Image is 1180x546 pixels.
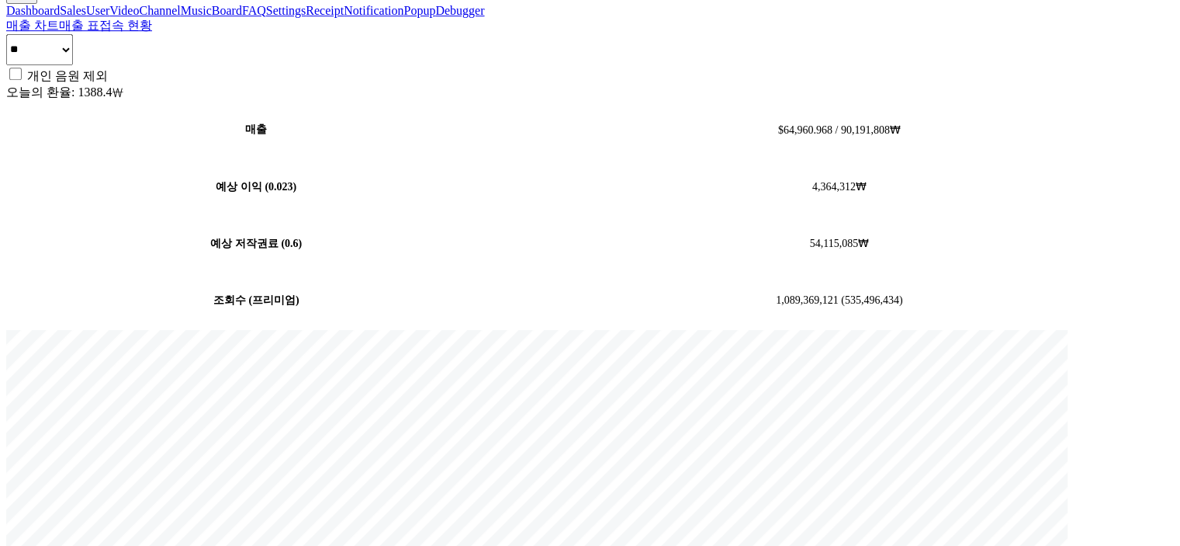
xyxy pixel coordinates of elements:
[14,237,499,251] h4: 예상 저작권료 (0.6)
[200,436,298,475] a: Settings
[60,4,86,17] a: Sales
[507,103,1172,158] td: $64,960.968 / 90,191,808₩
[507,216,1172,271] td: 54,115,085₩
[14,180,499,194] h4: 예상 이익 (0.023)
[435,4,484,17] a: Debugger
[59,19,99,32] a: 매출 표
[403,4,435,17] a: Popup
[344,4,403,17] a: Notification
[109,4,139,17] a: Video
[181,4,212,17] a: Music
[212,4,242,17] a: Board
[102,436,200,475] a: Messages
[6,4,60,17] a: Dashboard
[6,19,59,32] a: 매출 차트
[507,273,1172,328] td: 1,089,369,121 (535,496,434)
[40,459,67,471] span: Home
[27,69,108,82] label: 개인 음원 제외
[99,19,152,32] a: 접속 현황
[266,4,306,17] a: Settings
[86,4,109,17] a: User
[14,123,499,137] h4: 매출
[230,459,268,471] span: Settings
[6,85,1174,101] div: 오늘의 환율: 1388.4₩
[507,159,1172,214] td: 4,364,312₩
[242,4,266,17] a: FAQ
[5,436,102,475] a: Home
[14,294,499,308] h4: 조회수 (프리미엄)
[129,460,175,472] span: Messages
[139,4,180,17] a: Channel
[306,4,344,17] a: Receipt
